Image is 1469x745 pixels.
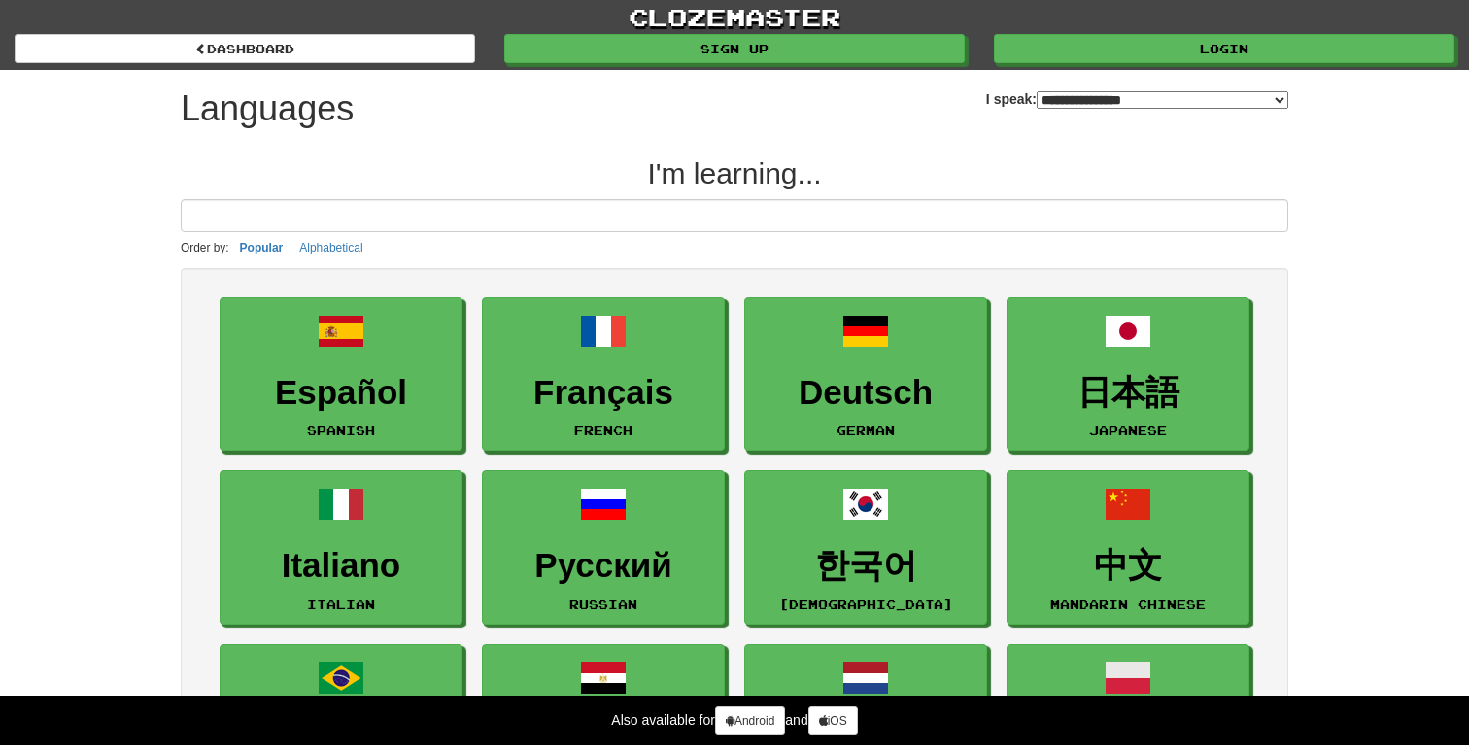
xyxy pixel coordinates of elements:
a: 한국어[DEMOGRAPHIC_DATA] [744,470,987,625]
h3: Deutsch [755,374,976,412]
h3: Italiano [230,547,452,585]
small: Order by: [181,241,229,254]
small: Japanese [1089,423,1167,437]
a: 日本語Japanese [1007,297,1249,452]
h3: 中文 [1017,547,1239,585]
h3: 한국어 [755,547,976,585]
a: РусскийRussian [482,470,725,625]
h2: I'm learning... [181,157,1288,189]
h3: Español [230,374,452,412]
a: Login [994,34,1454,63]
small: Russian [569,597,637,611]
a: Sign up [504,34,965,63]
small: French [574,423,632,437]
h3: Français [493,374,714,412]
small: Spanish [307,423,375,437]
a: iOS [808,706,858,735]
a: FrançaisFrench [482,297,725,452]
a: ItalianoItalian [220,470,462,625]
a: dashboard [15,34,475,63]
small: Italian [307,597,375,611]
h1: Languages [181,89,354,128]
h3: Русский [493,547,714,585]
h3: 日本語 [1017,374,1239,412]
a: EspañolSpanish [220,297,462,452]
button: Popular [234,237,290,258]
a: 中文Mandarin Chinese [1007,470,1249,625]
select: I speak: [1037,91,1288,109]
small: [DEMOGRAPHIC_DATA] [779,597,953,611]
label: I speak: [986,89,1288,109]
button: Alphabetical [293,237,368,258]
a: DeutschGerman [744,297,987,452]
small: Mandarin Chinese [1050,597,1206,611]
small: German [837,423,895,437]
a: Android [715,706,785,735]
